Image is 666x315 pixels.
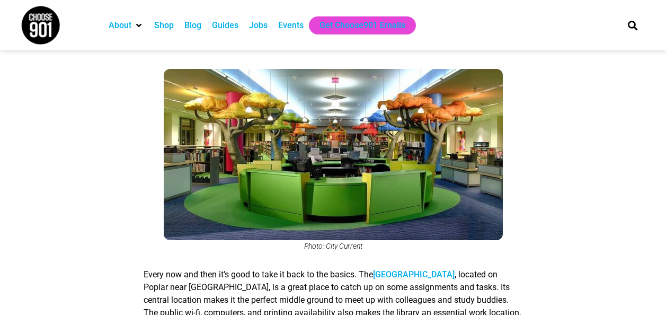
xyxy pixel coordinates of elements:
div: About [103,16,149,34]
img: Hunker Down: A library with a desk. [164,69,503,240]
a: [GEOGRAPHIC_DATA] [373,269,455,279]
a: Get Choose901 Emails [319,19,405,32]
a: Shop [154,19,174,32]
a: Blog [184,19,201,32]
a: About [109,19,131,32]
div: Search [624,16,641,34]
a: Jobs [249,19,268,32]
a: Guides [212,19,238,32]
nav: Main nav [103,16,610,34]
a: Events [278,19,304,32]
figcaption: Photo: City Current [144,242,522,250]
